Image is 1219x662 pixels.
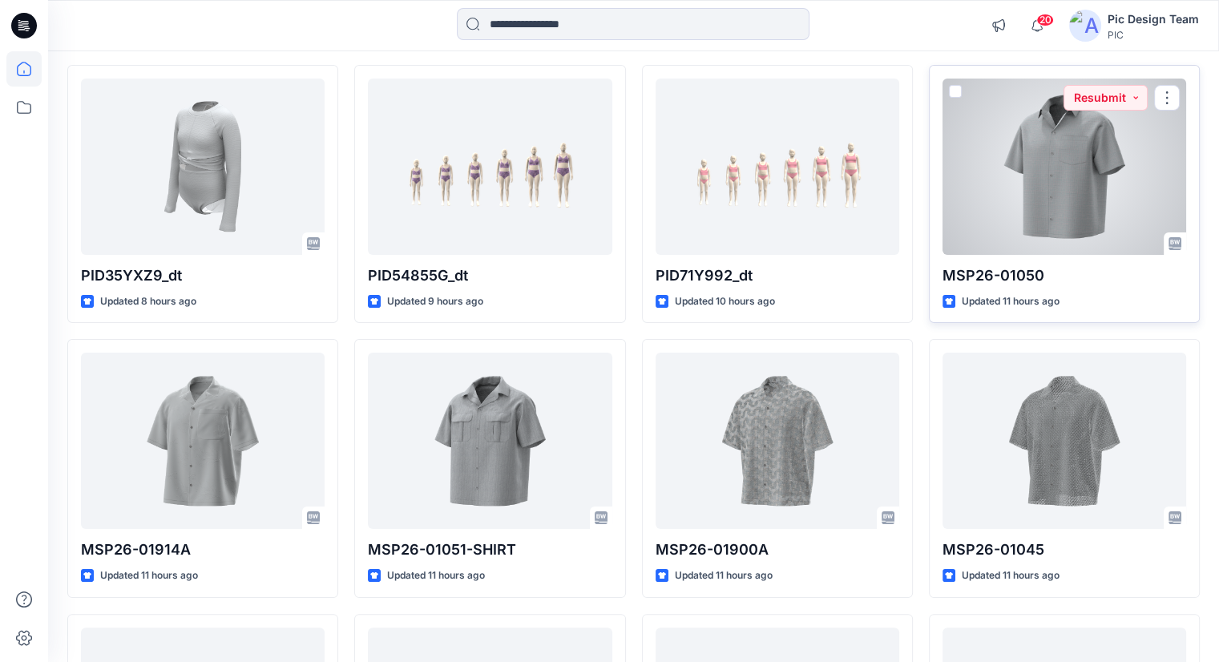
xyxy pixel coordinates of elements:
[368,264,612,287] p: PID54855G_dt
[1108,10,1199,29] div: Pic Design Team
[656,539,899,561] p: MSP26-01900A
[387,567,485,584] p: Updated 11 hours ago
[81,539,325,561] p: MSP26-01914A
[81,79,325,255] a: PID35YXZ9_dt
[368,539,612,561] p: MSP26-01051-SHIRT
[100,567,198,584] p: Updated 11 hours ago
[1036,14,1054,26] span: 20
[656,264,899,287] p: PID71Y992_dt
[962,293,1060,310] p: Updated 11 hours ago
[943,79,1186,255] a: MSP26-01050
[100,293,196,310] p: Updated 8 hours ago
[656,79,899,255] a: PID71Y992_dt
[1108,29,1199,41] div: PIC
[368,353,612,529] a: MSP26-01051-SHIRT
[675,293,775,310] p: Updated 10 hours ago
[81,264,325,287] p: PID35YXZ9_dt
[1069,10,1101,42] img: avatar
[675,567,773,584] p: Updated 11 hours ago
[368,79,612,255] a: PID54855G_dt
[81,353,325,529] a: MSP26-01914A
[943,539,1186,561] p: MSP26-01045
[943,264,1186,287] p: MSP26-01050
[943,353,1186,529] a: MSP26-01045
[656,353,899,529] a: MSP26-01900A
[962,567,1060,584] p: Updated 11 hours ago
[387,293,483,310] p: Updated 9 hours ago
